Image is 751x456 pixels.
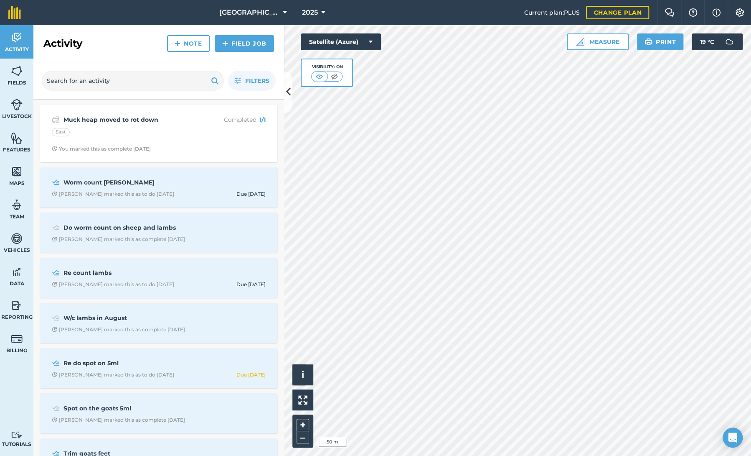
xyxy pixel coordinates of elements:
[52,417,185,423] div: [PERSON_NAME] marked this as complete [DATE]
[236,371,266,378] div: Due [DATE]
[8,6,21,19] img: fieldmargin Logo
[45,308,272,338] a: W/c lambs in AugustClock with arrow pointing clockwise[PERSON_NAME] marked this as complete [DATE]
[52,223,60,233] img: svg+xml;base64,PD94bWwgdmVyc2lvbj0iMS4wIiBlbmNvZGluZz0idXRmLTgiPz4KPCEtLSBHZW5lcmF0b3I6IEFkb2JlIE...
[11,65,23,77] img: svg+xml;base64,PHN2ZyB4bWxucz0iaHR0cDovL3d3dy53My5vcmcvMjAwMC9zdmciIHdpZHRoPSI1NiIgaGVpZ2h0PSI2MC...
[302,369,304,380] span: i
[11,199,23,211] img: svg+xml;base64,PD94bWwgdmVyc2lvbj0iMS4wIiBlbmNvZGluZz0idXRmLTgiPz4KPCEtLSBHZW5lcmF0b3I6IEFkb2JlIE...
[52,313,60,323] img: svg+xml;base64,PD94bWwgdmVyc2lvbj0iMS4wIiBlbmNvZGluZz0idXRmLTgiPz4KPCEtLSBHZW5lcmF0b3I6IEFkb2JlIE...
[11,333,23,345] img: svg+xml;base64,PD94bWwgdmVyc2lvbj0iMS4wIiBlbmNvZGluZz0idXRmLTgiPz4KPCEtLSBHZW5lcmF0b3I6IEFkb2JlIE...
[52,128,70,136] div: East
[692,33,743,50] button: 19 °C
[236,281,266,288] div: Due [DATE]
[52,281,174,288] div: [PERSON_NAME] marked this as to do [DATE]
[52,236,185,243] div: [PERSON_NAME] marked this as complete [DATE]
[52,115,60,125] img: svg+xml;base64,PD94bWwgdmVyc2lvbj0iMS4wIiBlbmNvZGluZz0idXRmLTgiPz4KPCEtLSBHZW5lcmF0b3I6IEFkb2JlIE...
[63,115,196,124] strong: Muck heap moved to rot down
[199,115,266,124] p: Completed :
[567,33,629,50] button: Measure
[524,8,579,17] span: Current plan : PLUS
[11,31,23,44] img: svg+xml;base64,PD94bWwgdmVyc2lvbj0iMS4wIiBlbmNvZGluZz0idXRmLTgiPz4KPCEtLSBHZW5lcmF0b3I6IEFkb2JlIE...
[52,191,57,197] img: Clock with arrow pointing clockwise
[721,33,738,50] img: svg+xml;base64,PD94bWwgdmVyc2lvbj0iMS4wIiBlbmNvZGluZz0idXRmLTgiPz4KPCEtLSBHZW5lcmF0b3I6IEFkb2JlIE...
[297,419,309,431] button: +
[52,146,57,151] img: Clock with arrow pointing clockwise
[52,417,57,423] img: Clock with arrow pointing clockwise
[11,299,23,312] img: svg+xml;base64,PD94bWwgdmVyc2lvbj0iMS4wIiBlbmNvZGluZz0idXRmLTgiPz4KPCEtLSBHZW5lcmF0b3I6IEFkb2JlIE...
[52,358,60,368] img: svg+xml;base64,PD94bWwgdmVyc2lvbj0iMS4wIiBlbmNvZGluZz0idXRmLTgiPz4KPCEtLSBHZW5lcmF0b3I6IEFkb2JlIE...
[167,35,210,52] a: Note
[45,172,272,202] a: Worm count [PERSON_NAME]Clock with arrow pointing clockwise[PERSON_NAME] marked this as to do [DA...
[712,8,721,18] img: svg+xml;base64,PHN2ZyB4bWxucz0iaHR0cDovL3d3dy53My5vcmcvMjAwMC9zdmciIHdpZHRoPSIxNyIgaGVpZ2h0PSIxNy...
[576,38,584,46] img: Ruler icon
[63,404,196,413] strong: Spot on the goats 5ml
[45,218,272,248] a: Do worm count on sheep and lambsClock with arrow pointing clockwise[PERSON_NAME] marked this as c...
[52,403,60,413] img: svg+xml;base64,PD94bWwgdmVyc2lvbj0iMS4wIiBlbmNvZGluZz0idXRmLTgiPz4KPCEtLSBHZW5lcmF0b3I6IEFkb2JlIE...
[11,98,23,111] img: svg+xml;base64,PD94bWwgdmVyc2lvbj0iMS4wIiBlbmNvZGluZz0idXRmLTgiPz4KPCEtLSBHZW5lcmF0b3I6IEFkb2JlIE...
[52,236,57,242] img: Clock with arrow pointing clockwise
[301,33,381,50] button: Satellite (Azure)
[688,8,698,17] img: A question mark icon
[723,428,743,448] div: Open Intercom Messenger
[211,76,219,86] img: svg+xml;base64,PHN2ZyB4bWxucz0iaHR0cDovL3d3dy53My5vcmcvMjAwMC9zdmciIHdpZHRoPSIxOSIgaGVpZ2h0PSIyNC...
[245,76,269,85] span: Filters
[314,72,325,81] img: svg+xml;base64,PHN2ZyB4bWxucz0iaHR0cDovL3d3dy53My5vcmcvMjAwMC9zdmciIHdpZHRoPSI1MCIgaGVpZ2h0PSI0MC...
[297,431,309,443] button: –
[302,8,318,18] span: 2025
[63,223,196,232] strong: Do worm count on sheep and lambs
[52,327,57,332] img: Clock with arrow pointing clockwise
[43,37,82,50] h2: Activity
[215,35,274,52] a: Field Job
[63,268,196,277] strong: Re count lambs
[222,38,228,49] img: svg+xml;base64,PHN2ZyB4bWxucz0iaHR0cDovL3d3dy53My5vcmcvMjAwMC9zdmciIHdpZHRoPSIxNCIgaGVpZ2h0PSIyNC...
[236,191,266,197] div: Due [DATE]
[52,146,151,152] div: You marked this as complete [DATE]
[11,431,23,439] img: svg+xml;base64,PD94bWwgdmVyc2lvbj0iMS4wIiBlbmNvZGluZz0idXRmLTgiPz4KPCEtLSBHZW5lcmF0b3I6IEFkb2JlIE...
[298,395,307,405] img: Four arrows, one pointing top left, one top right, one bottom right and the last bottom left
[228,71,276,91] button: Filters
[52,371,174,378] div: [PERSON_NAME] marked this as to do [DATE]
[219,8,279,18] span: [GEOGRAPHIC_DATA]
[11,266,23,278] img: svg+xml;base64,PD94bWwgdmVyc2lvbj0iMS4wIiBlbmNvZGluZz0idXRmLTgiPz4KPCEtLSBHZW5lcmF0b3I6IEFkb2JlIE...
[52,177,60,187] img: svg+xml;base64,PD94bWwgdmVyc2lvbj0iMS4wIiBlbmNvZGluZz0idXRmLTgiPz4KPCEtLSBHZW5lcmF0b3I6IEFkb2JlIE...
[63,313,196,323] strong: W/c lambs in August
[175,38,180,49] img: svg+xml;base64,PHN2ZyB4bWxucz0iaHR0cDovL3d3dy53My5vcmcvMjAwMC9zdmciIHdpZHRoPSIxNCIgaGVpZ2h0PSIyNC...
[42,71,224,91] input: Search for an activity
[259,116,266,123] strong: 1 / 1
[644,37,652,47] img: svg+xml;base64,PHN2ZyB4bWxucz0iaHR0cDovL3d3dy53My5vcmcvMjAwMC9zdmciIHdpZHRoPSIxOSIgaGVpZ2h0PSIyNC...
[292,364,313,385] button: i
[11,232,23,245] img: svg+xml;base64,PD94bWwgdmVyc2lvbj0iMS4wIiBlbmNvZGluZz0idXRmLTgiPz4KPCEtLSBHZW5lcmF0b3I6IEFkb2JlIE...
[11,165,23,178] img: svg+xml;base64,PHN2ZyB4bWxucz0iaHR0cDovL3d3dy53My5vcmcvMjAwMC9zdmciIHdpZHRoPSI1NiIgaGVpZ2h0PSI2MC...
[63,359,196,368] strong: Re do spot on 5ml
[665,8,675,17] img: Two speech bubbles overlapping with the left bubble in the forefront
[735,8,745,17] img: A cog icon
[52,268,60,278] img: svg+xml;base64,PD94bWwgdmVyc2lvbj0iMS4wIiBlbmNvZGluZz0idXRmLTgiPz4KPCEtLSBHZW5lcmF0b3I6IEFkb2JlIE...
[45,353,272,383] a: Re do spot on 5mlClock with arrow pointing clockwise[PERSON_NAME] marked this as to do [DATE]Due ...
[45,398,272,428] a: Spot on the goats 5mlClock with arrow pointing clockwise[PERSON_NAME] marked this as complete [DATE]
[11,132,23,144] img: svg+xml;base64,PHN2ZyB4bWxucz0iaHR0cDovL3d3dy53My5vcmcvMjAwMC9zdmciIHdpZHRoPSI1NiIgaGVpZ2h0PSI2MC...
[52,372,57,377] img: Clock with arrow pointing clockwise
[311,64,343,70] div: Visibility: On
[52,191,174,197] div: [PERSON_NAME] marked this as to do [DATE]
[586,6,649,19] a: Change plan
[52,282,57,287] img: Clock with arrow pointing clockwise
[63,178,196,187] strong: Worm count [PERSON_NAME]
[637,33,684,50] button: Print
[700,33,714,50] span: 19 ° C
[45,110,272,157] a: Muck heap moved to rot downCompleted: 1/1EastClock with arrow pointing clockwiseYou marked this a...
[329,72,340,81] img: svg+xml;base64,PHN2ZyB4bWxucz0iaHR0cDovL3d3dy53My5vcmcvMjAwMC9zdmciIHdpZHRoPSI1MCIgaGVpZ2h0PSI0MC...
[45,263,272,293] a: Re count lambsClock with arrow pointing clockwise[PERSON_NAME] marked this as to do [DATE]Due [DATE]
[52,326,185,333] div: [PERSON_NAME] marked this as complete [DATE]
